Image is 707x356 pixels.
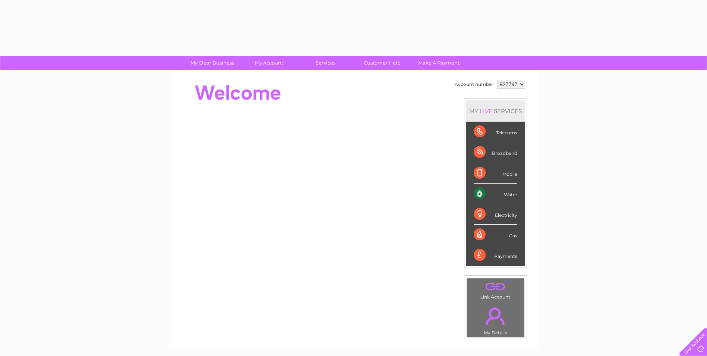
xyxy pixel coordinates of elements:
div: LIVE [478,107,494,115]
div: Telecoms [474,122,517,142]
td: Account number [453,78,495,91]
td: Link Account [467,278,524,302]
a: Make A Payment [408,56,470,70]
a: My Clear Business [182,56,243,70]
a: Customer Help [351,56,413,70]
a: Services [295,56,356,70]
div: MY SERVICES [466,100,525,122]
a: My Account [238,56,300,70]
div: Electricity [474,204,517,225]
div: Payments [474,245,517,265]
a: . [469,303,522,329]
td: My Details [467,301,524,338]
div: Gas [474,225,517,245]
a: . [469,280,522,293]
div: Broadband [474,142,517,163]
div: Mobile [474,163,517,184]
div: Water [474,184,517,204]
